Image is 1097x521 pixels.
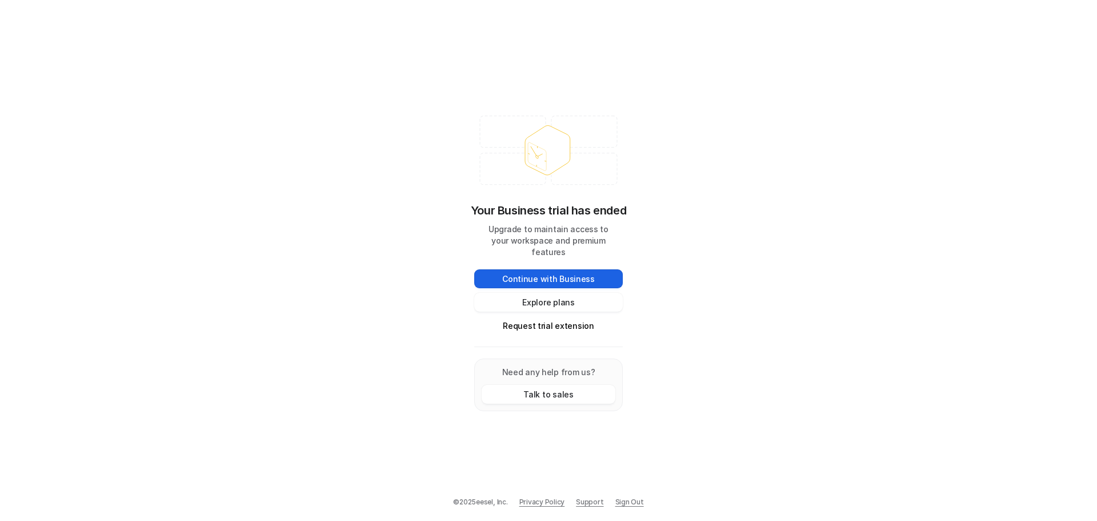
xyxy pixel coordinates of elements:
[519,497,565,507] a: Privacy Policy
[453,497,507,507] p: © 2025 eesel, Inc.
[474,293,623,312] button: Explore plans
[471,202,626,219] p: Your Business trial has ended
[482,366,615,378] p: Need any help from us?
[474,224,623,258] p: Upgrade to maintain access to your workspace and premium features
[482,385,615,404] button: Talk to sales
[474,269,623,288] button: Continue with Business
[615,497,644,507] a: Sign Out
[576,497,603,507] span: Support
[474,316,623,335] button: Request trial extension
